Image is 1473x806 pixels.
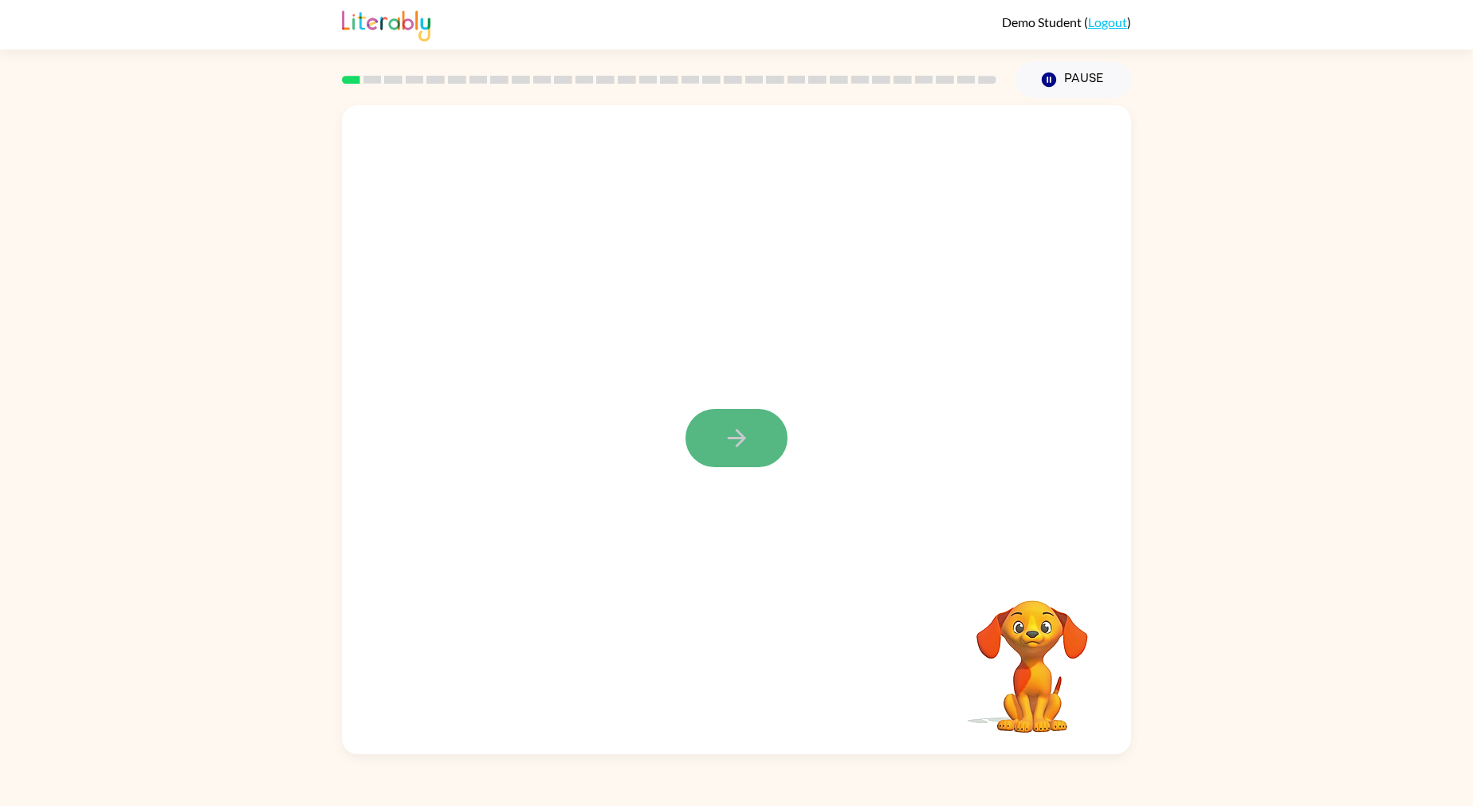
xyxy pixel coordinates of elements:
div: ( ) [1002,14,1131,29]
img: Literably [342,6,430,41]
a: Logout [1088,14,1127,29]
video: Your browser must support playing .mp4 files to use Literably. Please try using another browser. [953,576,1112,735]
span: Demo Student [1002,14,1084,29]
button: Pause [1015,61,1131,98]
